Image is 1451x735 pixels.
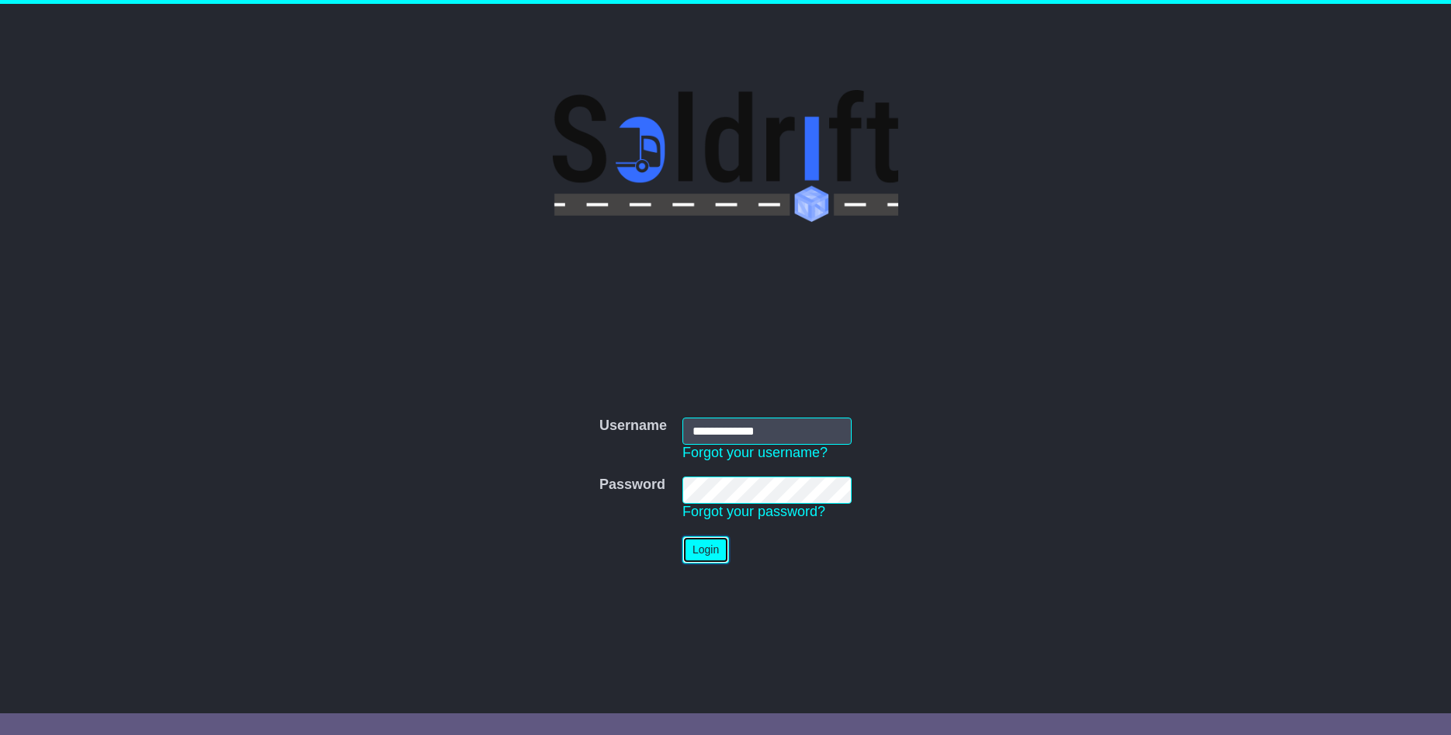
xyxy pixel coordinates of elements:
[682,536,729,563] button: Login
[553,90,898,222] img: Soldrift Pty Ltd
[682,445,828,460] a: Forgot your username?
[599,418,667,435] label: Username
[682,504,825,519] a: Forgot your password?
[599,477,665,494] label: Password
